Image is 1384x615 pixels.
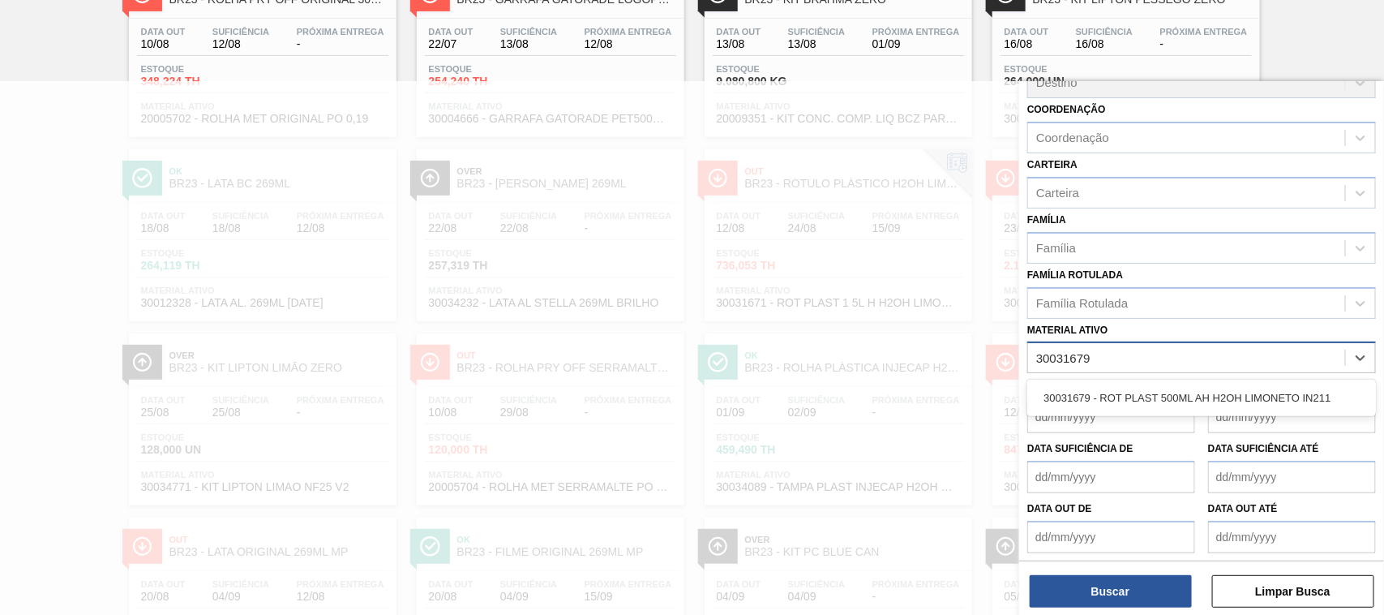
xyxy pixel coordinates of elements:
[297,27,384,37] span: Próxima Entrega
[1160,27,1248,37] span: Próxima Entrega
[717,38,761,50] span: 13/08
[429,64,542,74] span: Estoque
[717,27,761,37] span: Data out
[1005,27,1049,37] span: Data out
[429,27,473,37] span: Data out
[1027,269,1123,281] label: Família Rotulada
[1027,383,1376,413] div: 30031679 - ROT PLAST 500ML AH H2OH LIMONETO IN211
[1208,443,1319,454] label: Data suficiência até
[212,27,269,37] span: Suficiência
[1036,241,1076,255] div: Família
[1208,461,1376,493] input: dd/mm/yyyy
[1027,443,1133,454] label: Data suficiência de
[788,27,845,37] span: Suficiência
[872,27,960,37] span: Próxima Entrega
[717,75,830,88] span: 9.080,800 KG
[1036,186,1079,200] div: Carteira
[297,38,384,50] span: -
[1027,503,1092,514] label: Data out de
[1208,521,1376,553] input: dd/mm/yyyy
[500,27,557,37] span: Suficiência
[1027,401,1195,433] input: dd/mm/yyyy
[585,38,672,50] span: 12/08
[1005,38,1049,50] span: 16/08
[717,64,830,74] span: Estoque
[1208,401,1376,433] input: dd/mm/yyyy
[429,38,473,50] span: 22/07
[1076,27,1133,37] span: Suficiência
[1027,214,1066,226] label: Família
[1027,521,1195,553] input: dd/mm/yyyy
[585,27,672,37] span: Próxima Entrega
[212,38,269,50] span: 12/08
[1027,461,1195,493] input: dd/mm/yyyy
[1036,296,1128,310] div: Família Rotulada
[1076,38,1133,50] span: 16/08
[1027,159,1078,170] label: Carteira
[872,38,960,50] span: 01/09
[1027,104,1106,115] label: Coordenação
[141,75,255,88] span: 348,224 TH
[1005,75,1118,88] span: 264,000 UN
[1027,325,1108,336] label: Material ativo
[1160,38,1248,50] span: -
[1036,131,1109,145] div: Coordenação
[500,38,557,50] span: 13/08
[1005,64,1118,74] span: Estoque
[788,38,845,50] span: 13/08
[1208,503,1278,514] label: Data out até
[141,27,186,37] span: Data out
[141,38,186,50] span: 10/08
[429,75,542,88] span: 254,240 TH
[141,64,255,74] span: Estoque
